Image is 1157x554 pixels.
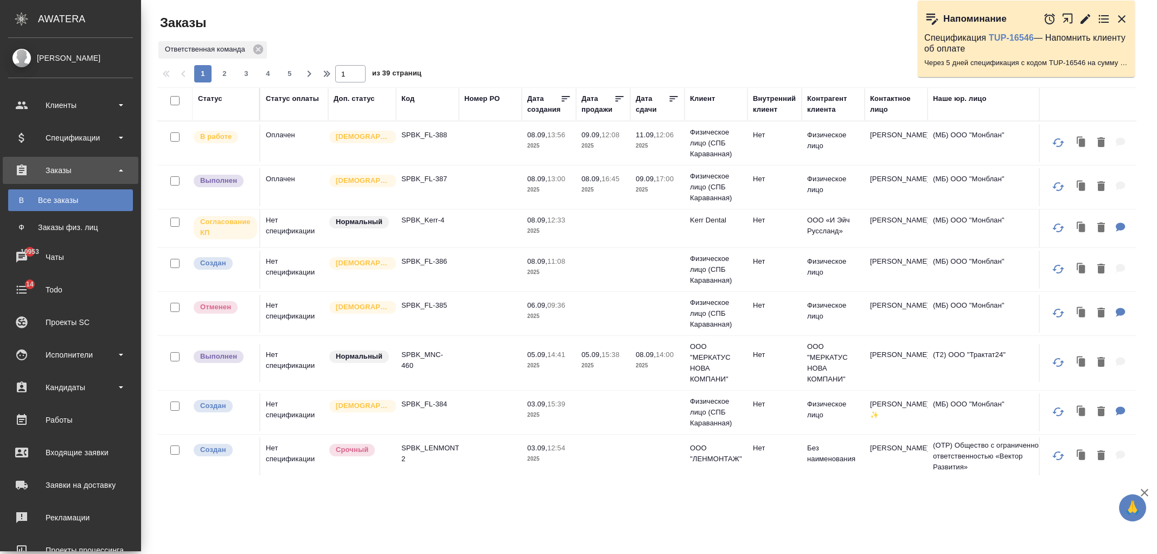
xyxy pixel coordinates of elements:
p: 2025 [527,267,571,278]
div: Todo [8,282,133,298]
button: Клонировать [1071,217,1092,239]
div: Заказы физ. лиц [14,222,127,233]
div: Статус оплаты [266,93,319,104]
div: Исполнители [8,347,133,363]
button: Удалить [1092,217,1110,239]
p: 14:41 [547,351,565,359]
div: Выставляет ПМ после принятия заказа от КМа [193,130,254,144]
button: Удалить [1092,445,1110,467]
p: ООО «И Эйч Руссланд» [807,215,859,237]
button: Клонировать [1071,401,1092,423]
td: (МБ) ООО "Монблан" [928,124,1058,162]
p: Выполнен [200,175,237,186]
button: Удалить [1092,352,1110,374]
p: Нет [753,130,796,141]
td: (МБ) ООО "Монблан" [928,295,1058,333]
p: SPBK_MNC-460 [401,349,453,371]
div: Доп. статус [334,93,375,104]
p: Ответственная команда [165,44,249,55]
p: 2025 [636,184,679,195]
div: Выставляется автоматически при создании заказа [193,256,254,271]
p: Нет [753,215,796,226]
span: 5 [281,68,298,79]
p: 09.09, [581,131,602,139]
p: Физическое лицо [807,300,859,322]
td: [PERSON_NAME] [865,295,928,333]
p: 05.09, [527,351,547,359]
div: Выставляется автоматически при создании заказа [193,399,254,413]
td: [PERSON_NAME] [865,124,928,162]
p: Выполнен [200,351,237,362]
p: Физическое лицо [807,130,859,151]
p: 09.09, [636,175,656,183]
p: 2025 [527,454,571,464]
div: Выставляется автоматически при создании заказа [193,443,254,457]
span: из 39 страниц [372,67,421,82]
p: 08.09, [527,257,547,265]
td: Нет спецификации [260,295,328,333]
p: Через 5 дней спецификация с кодом TUP-16546 на сумму 100926.66 RUB будет просрочена [924,58,1128,68]
td: Нет спецификации [260,344,328,382]
button: Обновить [1045,399,1071,425]
div: Статус по умолчанию для стандартных заказов [328,215,391,230]
p: [DEMOGRAPHIC_DATA] [336,302,390,313]
p: Срочный [336,444,368,455]
p: SPBK_LENMONTAGE-2 [401,443,453,464]
p: 13:56 [547,131,565,139]
p: Kerr Dental [690,215,742,226]
p: 15:39 [547,400,565,408]
p: В работе [200,131,232,142]
p: 2025 [581,360,625,371]
p: 08.09, [636,351,656,359]
p: ООО "ЛЕНМОНТАЖ" [690,443,742,464]
button: Удалить [1092,302,1110,324]
div: Кандидаты [8,379,133,396]
a: Рекламации [3,504,138,531]
p: Создан [200,258,226,269]
button: Удалить [1092,258,1110,281]
span: Заказы [157,14,206,31]
p: SPBK_Kerr-4 [401,215,453,226]
div: Статус [198,93,222,104]
p: Физическое лицо (СПБ Караванная) [690,127,742,160]
p: Без наименования [807,443,859,464]
p: 2025 [527,311,571,322]
p: ООО "МЕРКАТУС НОВА КОМПАНИ" [690,341,742,385]
p: Физическое лицо [807,256,859,278]
p: Нет [753,300,796,311]
p: SPBK_FL-387 [401,174,453,184]
td: Нет спецификации [260,393,328,431]
p: 11:08 [547,257,565,265]
td: (МБ) ООО "Монблан" [928,168,1058,206]
span: 2 [216,68,233,79]
div: Контактное лицо [870,93,922,115]
p: [DEMOGRAPHIC_DATA] [336,400,390,411]
div: Внутренний клиент [753,93,796,115]
p: 2025 [527,141,571,151]
a: Входящие заявки [3,439,138,466]
a: 10953Чаты [3,244,138,271]
div: [PERSON_NAME] [8,52,133,64]
div: Чаты [8,249,133,265]
p: SPBK_FL-385 [401,300,453,311]
p: 2025 [581,184,625,195]
button: Клонировать [1071,176,1092,198]
span: 4 [259,68,277,79]
p: 2025 [636,360,679,371]
div: Выставляется автоматически для первых 3 заказов нового контактного лица. Особое внимание [328,174,391,188]
td: Нет спецификации [260,251,328,289]
div: Номер PO [464,93,500,104]
p: 05.09, [581,351,602,359]
button: 🙏 [1119,494,1146,521]
td: [PERSON_NAME] [865,209,928,247]
a: Работы [3,406,138,434]
p: Физическое лицо (СПБ Караванная) [690,297,742,330]
button: 5 [281,65,298,82]
p: Нормальный [336,216,382,227]
p: Физическое лицо (СПБ Караванная) [690,396,742,429]
div: Наше юр. лицо [933,93,987,104]
span: 3 [238,68,255,79]
a: Заявки на доставку [3,472,138,499]
p: 12:06 [656,131,674,139]
span: 14 [20,279,40,290]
